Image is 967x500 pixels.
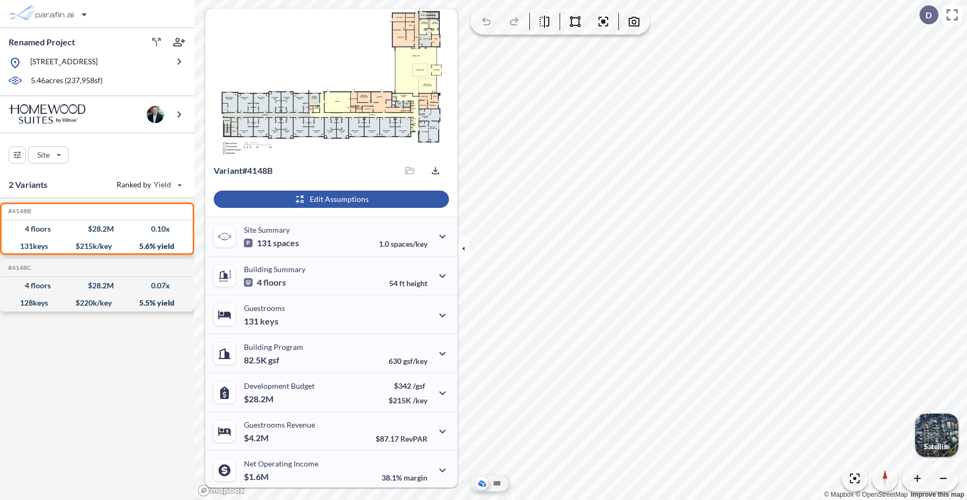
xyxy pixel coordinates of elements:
p: 2 Variants [9,178,48,191]
h5: Click to copy the code [6,264,31,272]
button: Aerial View [475,477,488,490]
button: Switcher ImageSatellite [915,414,958,457]
p: $28.2M [244,394,275,404]
p: # 4148b [214,165,273,176]
button: Edit Assumptions [214,191,449,208]
p: Renamed Project [9,36,75,48]
p: 4 [244,277,286,288]
p: D [925,10,932,20]
img: BrandImage [9,104,86,124]
span: floors [263,277,286,288]
img: Switcher Image [915,414,958,457]
p: Guestrooms Revenue [244,420,315,429]
span: Variant [214,165,242,175]
h5: Click to copy the code [6,207,31,215]
p: Site [37,150,50,160]
button: Site [28,146,69,164]
span: height [406,279,427,288]
p: [STREET_ADDRESS] [30,56,98,70]
p: $342 [389,381,427,390]
span: RevPAR [400,434,427,443]
p: Net Operating Income [244,459,318,468]
p: Development Budget [244,381,315,390]
p: 54 [389,279,427,288]
p: 5.46 acres ( 237,958 sf) [31,75,103,87]
p: 131 [244,316,278,327]
img: user logo [147,106,164,123]
img: Floorplans preview [205,9,458,156]
p: Building Summary [244,265,305,274]
span: /gsf [413,381,425,390]
span: ft [399,279,405,288]
p: 38.1% [382,473,427,482]
p: 131 [244,238,299,248]
a: Mapbox homepage [198,484,245,497]
span: margin [404,473,427,482]
span: gsf/key [403,356,427,366]
button: Ranked by Yield [108,176,189,193]
span: gsf [268,355,280,366]
p: $87.17 [376,434,427,443]
a: Mapbox [824,491,854,498]
span: spaces [273,238,299,248]
span: spaces/key [391,239,427,248]
p: 630 [389,356,427,366]
p: $4.2M [244,433,270,443]
p: Building Program [244,342,303,352]
span: /key [413,396,427,405]
a: OpenStreetMap [855,491,908,498]
p: 82.5K [244,355,280,366]
a: Improve this map [911,491,964,498]
p: Site Summary [244,225,290,234]
p: Satellite [924,442,950,451]
span: keys [260,316,278,327]
button: Site Plan [491,477,503,490]
p: 1.0 [379,239,427,248]
p: Guestrooms [244,303,285,313]
span: Yield [154,179,172,190]
p: $215K [389,396,427,405]
p: $1.6M [244,471,270,482]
